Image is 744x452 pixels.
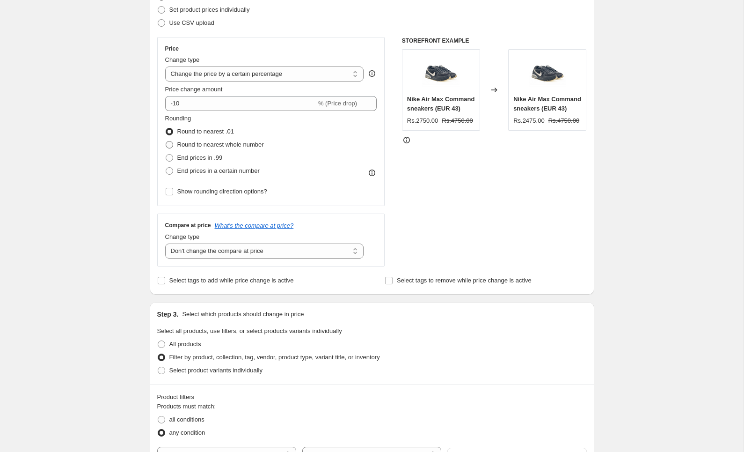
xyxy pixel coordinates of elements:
[442,116,473,126] strike: Rs.4750.00
[157,327,342,334] span: Select all products, use filters, or select products variants individually
[169,277,294,284] span: Select tags to add while price change is active
[165,222,211,229] h3: Compare at price
[165,115,191,122] span: Rounding
[407,96,475,112] span: Nike Air Max Command sneakers (EUR 43)
[367,69,377,78] div: help
[169,6,250,13] span: Set product prices individually
[169,19,214,26] span: Use CSV upload
[529,54,566,92] img: Artboard4_a0e35c19-fe94-47c4-9261-c252fe9753d6_80x.png
[177,167,260,174] span: End prices in a certain number
[165,233,200,240] span: Change type
[169,341,201,348] span: All products
[169,354,380,361] span: Filter by product, collection, tag, vendor, product type, variant title, or inventory
[513,96,581,112] span: Nike Air Max Command sneakers (EUR 43)
[157,393,587,402] div: Product filters
[215,222,294,229] button: What's the compare at price?
[182,310,304,319] p: Select which products should change in price
[177,154,223,161] span: End prices in .99
[422,54,460,92] img: Artboard4_a0e35c19-fe94-47c4-9261-c252fe9753d6_80x.png
[165,56,200,63] span: Change type
[169,429,205,436] span: any condition
[407,116,438,126] div: Rs.2750.00
[157,403,216,410] span: Products must match:
[177,128,234,135] span: Round to nearest .01
[165,86,223,93] span: Price change amount
[548,116,580,126] strike: Rs.4750.00
[318,100,357,107] span: % (Price drop)
[165,45,179,52] h3: Price
[402,37,587,44] h6: STOREFRONT EXAMPLE
[157,310,179,319] h2: Step 3.
[177,141,264,148] span: Round to nearest whole number
[165,96,316,111] input: -15
[397,277,532,284] span: Select tags to remove while price change is active
[169,416,204,423] span: all conditions
[177,188,267,195] span: Show rounding direction options?
[169,367,263,374] span: Select product variants individually
[513,116,545,126] div: Rs.2475.00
